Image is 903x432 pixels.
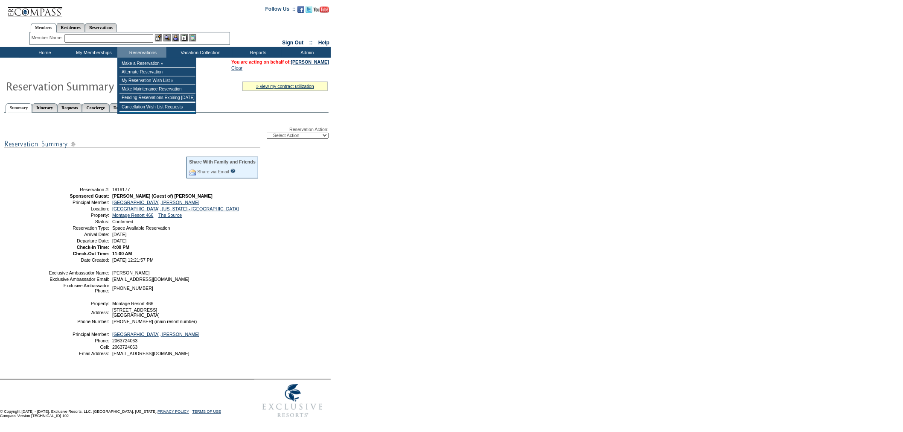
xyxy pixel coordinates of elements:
[233,47,282,58] td: Reports
[32,34,64,41] div: Member Name:
[112,238,127,243] span: [DATE]
[297,6,304,13] img: Become our fan on Facebook
[112,307,160,318] span: [STREET_ADDRESS] [GEOGRAPHIC_DATA]
[31,23,57,32] a: Members
[48,344,109,350] td: Cell:
[112,193,213,198] span: [PERSON_NAME] (Guest of) [PERSON_NAME]
[48,225,109,231] td: Reservation Type:
[119,93,195,102] td: Pending Reservations Expiring [DATE]
[157,409,189,414] a: PRIVACY POLICY
[230,169,236,173] input: What is this?
[19,47,68,58] td: Home
[48,238,109,243] td: Departure Date:
[231,59,329,64] span: You are acting on behalf of:
[254,379,331,422] img: Exclusive Resorts
[109,103,129,112] a: Detail
[48,307,109,318] td: Address:
[85,23,117,32] a: Reservations
[112,257,154,263] span: [DATE] 12:21:57 PM
[119,59,195,68] td: Make a Reservation »
[112,351,189,356] span: [EMAIL_ADDRESS][DOMAIN_NAME]
[48,200,109,205] td: Principal Member:
[112,251,132,256] span: 11:00 AM
[48,283,109,293] td: Exclusive Ambassador Phone:
[56,23,85,32] a: Residences
[119,85,195,93] td: Make Maintenance Reservation
[48,338,109,343] td: Phone:
[112,344,137,350] span: 2063724063
[32,103,57,112] a: Itinerary
[48,257,109,263] td: Date Created:
[112,232,127,237] span: [DATE]
[318,40,329,46] a: Help
[112,286,153,291] span: [PHONE_NUMBER]
[112,338,137,343] span: 2063724063
[172,34,179,41] img: Impersonate
[314,9,329,14] a: Subscribe to our YouTube Channel
[48,206,109,211] td: Location:
[112,187,130,192] span: 1819177
[48,301,109,306] td: Property:
[48,219,109,224] td: Status:
[117,47,166,58] td: Reservations
[297,9,304,14] a: Become our fan on Facebook
[112,206,239,211] a: [GEOGRAPHIC_DATA], [US_STATE] - [GEOGRAPHIC_DATA]
[4,139,260,149] img: subTtlResSummary.gif
[309,40,313,46] span: ::
[197,169,229,174] a: Share via Email
[231,65,242,70] a: Clear
[163,34,171,41] img: View
[112,213,154,218] a: Montage Resort 466
[282,47,331,58] td: Admin
[48,213,109,218] td: Property:
[291,59,329,64] a: [PERSON_NAME]
[48,232,109,237] td: Arrival Date:
[112,277,189,282] span: [EMAIL_ADDRESS][DOMAIN_NAME]
[4,127,329,139] div: Reservation Action:
[6,77,176,94] img: Reservaton Summary
[119,103,195,111] td: Cancellation Wish List Requests
[112,319,197,324] span: [PHONE_NUMBER] (main resort number)
[181,34,188,41] img: Reservations
[73,251,109,256] strong: Check-Out Time:
[57,103,82,112] a: Requests
[68,47,117,58] td: My Memberships
[112,332,199,337] a: [GEOGRAPHIC_DATA], [PERSON_NAME]
[6,103,32,113] a: Summary
[189,159,256,164] div: Share With Family and Friends
[166,47,233,58] td: Vacation Collection
[77,245,109,250] strong: Check-In Time:
[48,187,109,192] td: Reservation #:
[158,213,182,218] a: The Source
[112,245,129,250] span: 4:00 PM
[112,219,133,224] span: Confirmed
[112,225,170,231] span: Space Available Reservation
[306,9,312,14] a: Follow us on Twitter
[112,301,154,306] span: Montage Resort 466
[70,193,109,198] strong: Sponsored Guest:
[119,68,195,76] td: Alternate Reservation
[112,270,150,275] span: [PERSON_NAME]
[189,34,196,41] img: b_calculator.gif
[282,40,303,46] a: Sign Out
[265,5,296,15] td: Follow Us ::
[192,409,221,414] a: TERMS OF USE
[155,34,162,41] img: b_edit.gif
[48,351,109,356] td: Email Address:
[112,200,199,205] a: [GEOGRAPHIC_DATA], [PERSON_NAME]
[48,270,109,275] td: Exclusive Ambassador Name:
[48,319,109,324] td: Phone Number:
[119,76,195,85] td: My Reservation Wish List »
[82,103,109,112] a: Concierge
[48,332,109,337] td: Principal Member:
[306,6,312,13] img: Follow us on Twitter
[256,84,314,89] a: » view my contract utilization
[314,6,329,13] img: Subscribe to our YouTube Channel
[48,277,109,282] td: Exclusive Ambassador Email:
